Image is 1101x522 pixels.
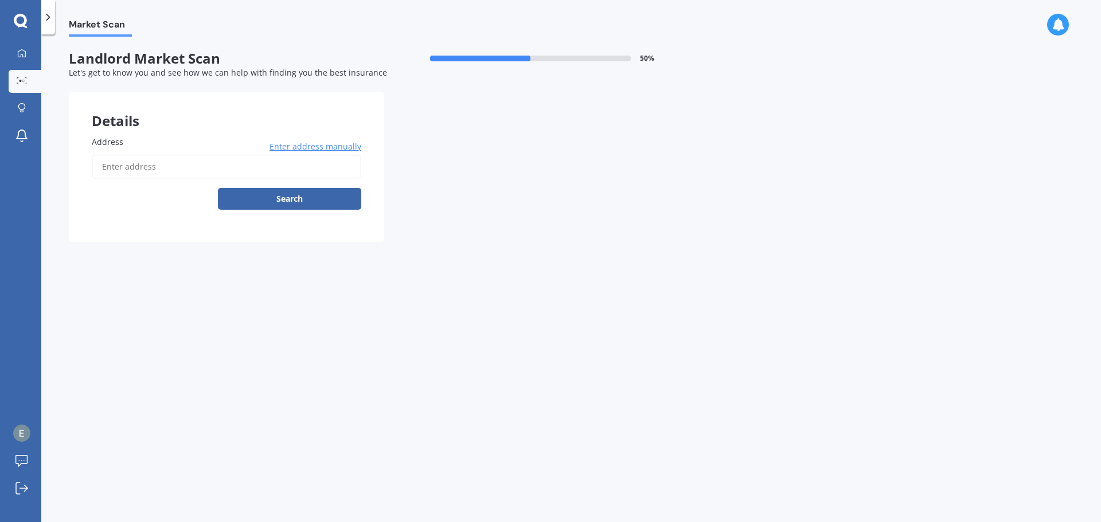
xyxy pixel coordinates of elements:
[13,425,30,442] img: ACg8ocJ7KAUOBY7qpvFhYT7T0wZsVo_IgFcokao6hOUQI6-xiCioUXk=s96-c
[640,54,654,62] span: 50 %
[69,67,387,78] span: Let's get to know you and see how we can help with finding you the best insurance
[69,19,132,34] span: Market Scan
[92,155,361,179] input: Enter address
[69,50,384,67] span: Landlord Market Scan
[270,141,361,152] span: Enter address manually
[69,92,384,127] div: Details
[218,188,361,210] button: Search
[92,136,123,147] span: Address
